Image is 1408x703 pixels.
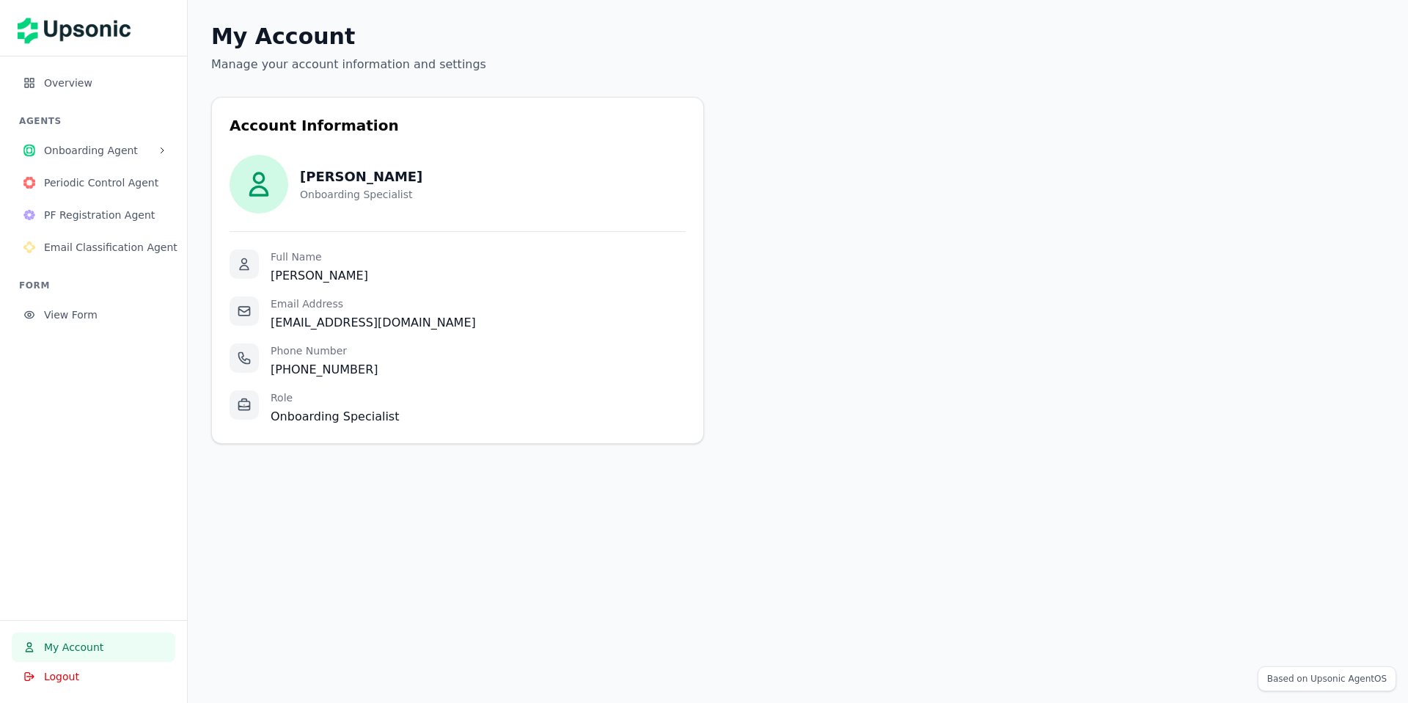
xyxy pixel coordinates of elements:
a: PF Registration AgentPF Registration Agent [12,210,175,224]
a: Periodic Control AgentPeriodic Control Agent [12,178,175,192]
button: My Account [12,633,175,662]
p: Manage your account information and settings [211,56,1385,73]
p: Phone Number [271,343,686,358]
span: Overview [44,76,164,90]
span: Logout [44,669,79,684]
h1: My Account [211,23,1385,50]
span: Onboarding Agent [44,143,152,158]
button: Periodic Control Agent [12,168,175,197]
a: Overview [12,78,175,92]
button: Onboarding Agent [12,136,175,165]
p: Onboarding Specialist [300,187,422,202]
img: PF Registration Agent [23,209,35,221]
a: My Account [12,642,175,656]
span: Email Classification Agent [44,240,177,255]
span: Periodic Control Agent [44,175,164,190]
p: [EMAIL_ADDRESS][DOMAIN_NAME] [271,314,686,332]
button: Email Classification Agent [12,233,175,262]
span: My Account [44,640,103,655]
button: View Form [12,300,175,329]
h3: FORM [19,280,175,291]
div: Account Information [230,115,686,136]
img: Periodic Control Agent [23,177,35,189]
p: [PERSON_NAME] [271,267,686,285]
button: Overview [12,68,175,98]
a: Email Classification AgentEmail Classification Agent [12,242,175,256]
button: Logout [12,662,175,691]
span: View Form [44,307,164,322]
p: Role [271,390,686,405]
p: Full Name [271,249,686,264]
span: PF Registration Agent [44,208,164,222]
p: [PHONE_NUMBER] [271,361,686,379]
img: Email Classification Agent [23,241,35,253]
a: View Form [12,310,175,324]
p: Email Address [271,296,686,311]
button: PF Registration Agent [12,200,175,230]
h3: [PERSON_NAME] [300,167,422,187]
img: Onboarding Agent [23,145,35,156]
p: Onboarding Specialist [271,408,686,426]
h3: AGENTS [19,115,175,127]
img: Upsonic [18,7,141,48]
